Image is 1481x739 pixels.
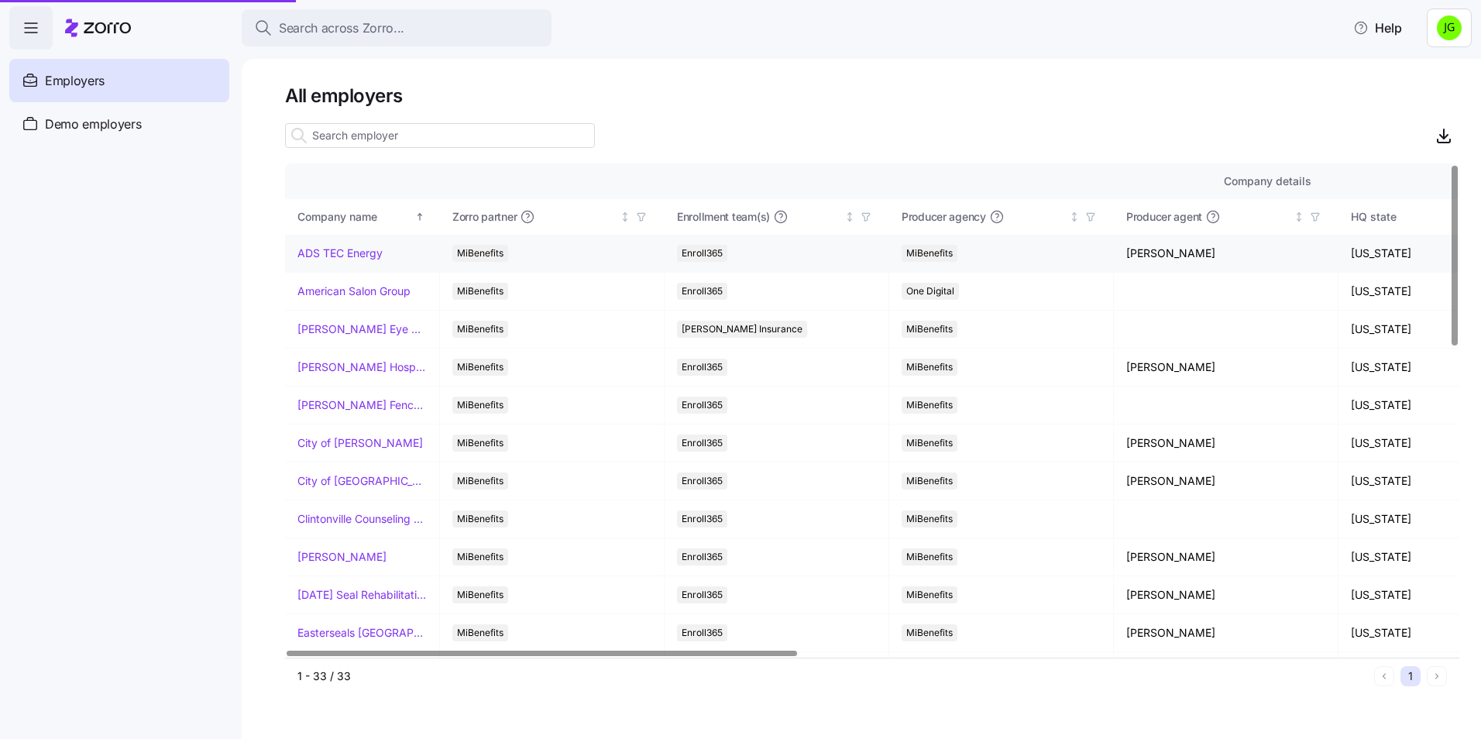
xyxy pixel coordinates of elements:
[457,510,503,528] span: MiBenefits
[452,209,517,225] span: Zorro partner
[1114,235,1338,273] td: [PERSON_NAME]
[1427,666,1447,686] button: Next page
[906,510,953,528] span: MiBenefits
[1114,349,1338,387] td: [PERSON_NAME]
[1294,211,1304,222] div: Not sorted
[297,246,383,261] a: ADS TEC Energy
[1114,614,1338,652] td: [PERSON_NAME]
[45,115,142,134] span: Demo employers
[906,548,953,565] span: MiBenefits
[889,199,1114,235] th: Producer agencyNot sorted
[457,283,503,300] span: MiBenefits
[297,549,387,565] a: [PERSON_NAME]
[457,359,503,376] span: MiBenefits
[414,211,425,222] div: Sorted ascending
[457,321,503,338] span: MiBenefits
[45,71,105,91] span: Employers
[297,435,423,451] a: City of [PERSON_NAME]
[906,473,953,490] span: MiBenefits
[1114,538,1338,576] td: [PERSON_NAME]
[297,284,411,299] a: American Salon Group
[297,321,427,337] a: [PERSON_NAME] Eye Associates
[297,511,427,527] a: Clintonville Counseling and Wellness
[1437,15,1462,40] img: a4774ed6021b6d0ef619099e609a7ec5
[297,397,427,413] a: [PERSON_NAME] Fence Company
[906,624,953,641] span: MiBenefits
[906,435,953,452] span: MiBenefits
[297,625,427,641] a: Easterseals [GEOGRAPHIC_DATA] & [GEOGRAPHIC_DATA][US_STATE]
[906,245,953,262] span: MiBenefits
[242,9,552,46] button: Search across Zorro...
[682,359,723,376] span: Enroll365
[1341,12,1414,43] button: Help
[620,211,631,222] div: Not sorted
[297,587,427,603] a: [DATE] Seal Rehabilitation Center of [GEOGRAPHIC_DATA]
[457,435,503,452] span: MiBenefits
[1126,209,1202,225] span: Producer agent
[1374,666,1394,686] button: Previous page
[682,473,723,490] span: Enroll365
[906,397,953,414] span: MiBenefits
[682,548,723,565] span: Enroll365
[682,510,723,528] span: Enroll365
[682,435,723,452] span: Enroll365
[906,586,953,603] span: MiBenefits
[457,586,503,603] span: MiBenefits
[902,209,986,225] span: Producer agency
[457,624,503,641] span: MiBenefits
[297,359,427,375] a: [PERSON_NAME] Hospitality
[1114,576,1338,614] td: [PERSON_NAME]
[279,19,404,38] span: Search across Zorro...
[906,321,953,338] span: MiBenefits
[457,473,503,490] span: MiBenefits
[682,586,723,603] span: Enroll365
[1114,462,1338,500] td: [PERSON_NAME]
[1069,211,1080,222] div: Not sorted
[844,211,855,222] div: Not sorted
[682,245,723,262] span: Enroll365
[285,199,440,235] th: Company nameSorted ascending
[297,669,1368,684] div: 1 - 33 / 33
[682,624,723,641] span: Enroll365
[457,548,503,565] span: MiBenefits
[297,208,412,225] div: Company name
[9,59,229,102] a: Employers
[682,321,802,338] span: [PERSON_NAME] Insurance
[1114,199,1338,235] th: Producer agentNot sorted
[1114,424,1338,462] td: [PERSON_NAME]
[285,123,595,148] input: Search employer
[682,397,723,414] span: Enroll365
[1400,666,1421,686] button: 1
[285,84,1459,108] h1: All employers
[677,209,770,225] span: Enrollment team(s)
[440,199,665,235] th: Zorro partnerNot sorted
[1353,19,1402,37] span: Help
[665,199,889,235] th: Enrollment team(s)Not sorted
[906,359,953,376] span: MiBenefits
[9,102,229,146] a: Demo employers
[457,397,503,414] span: MiBenefits
[682,283,723,300] span: Enroll365
[906,283,954,300] span: One Digital
[297,473,427,489] a: City of [GEOGRAPHIC_DATA]
[457,245,503,262] span: MiBenefits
